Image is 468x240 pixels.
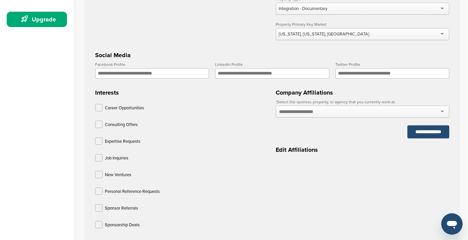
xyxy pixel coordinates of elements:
label: Facebook Profile [95,63,209,67]
p: Sponsorship Deals [105,221,140,229]
iframe: Button to launch messaging window [441,213,463,235]
label: LinkedIn Profile [215,63,329,67]
p: Personal Reference Requests [105,188,160,196]
label: Twitter Profile [335,63,449,67]
div: Upgrade [10,13,67,25]
h3: Company Affiliations [276,88,449,97]
p: Consulting Offers [105,121,138,129]
div: Integration - Documentary [279,6,327,12]
label: Select the sponsor, property, or agency that you currently work at. [276,100,449,104]
p: Expertise Requests [105,137,140,146]
h3: Edit Affiliations [276,145,449,154]
p: Job Inquiries [105,154,128,162]
div: [US_STATE], [US_STATE], [GEOGRAPHIC_DATA] [279,31,369,37]
h3: Social Media [95,50,449,60]
p: New Ventures [105,171,131,179]
h3: Interests [95,88,269,97]
p: Sponsor Referrals [105,204,138,213]
p: Career Opportunities [105,104,144,112]
label: Property Primary Key Market [276,22,449,26]
abbr: required [276,100,277,104]
a: Upgrade [7,12,67,27]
